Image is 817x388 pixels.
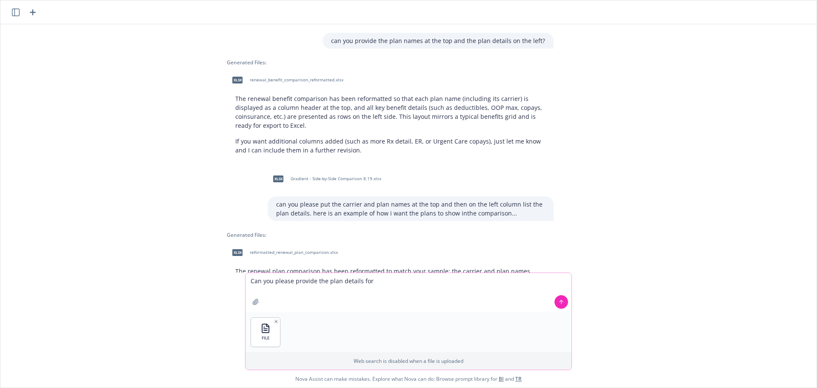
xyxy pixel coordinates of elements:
[268,168,383,190] div: xlsxGradient - Side-by-Side Comparison 8.19.xlsx
[227,59,554,66] div: Generated Files:
[276,200,545,218] p: can you please put the carrier and plan names at the top and then on the left column list the pla...
[273,175,283,182] span: xlsx
[235,267,545,302] p: The renewal plan comparison has been reformatted to match your sample: the carrier and plan names...
[232,77,243,83] span: xlsx
[227,69,345,91] div: xlsxrenewal_benefit_comparison_reformatted.xlsx
[515,375,522,382] a: TR
[251,318,280,347] button: FILE
[251,357,566,365] p: Web search is disabled when a file is uploaded
[235,94,545,130] p: The renewal benefit comparison has been reformatted so that each plan name (including its carrier...
[499,375,504,382] a: BI
[235,137,545,155] p: If you want additional columns added (such as more Rx detail, ER, or Urgent Care copays), just le...
[250,77,343,83] span: renewal_benefit_comparison_reformatted.xlsx
[331,36,545,45] p: can you provide the plan names at the top and the plan details on the left?
[232,249,243,256] span: xlsx
[227,231,554,239] div: Generated Files:
[250,250,338,255] span: reformatted_renewal_plan_comparison.xlsx
[295,370,522,388] span: Nova Assist can make mistakes. Explore what Nova can do: Browse prompt library for and
[262,335,270,341] span: FILE
[227,242,340,263] div: xlsxreformatted_renewal_plan_comparison.xlsx
[246,273,571,312] textarea: Can you please provide the plan details for
[291,176,381,181] span: Gradient - Side-by-Side Comparison 8.19.xlsx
